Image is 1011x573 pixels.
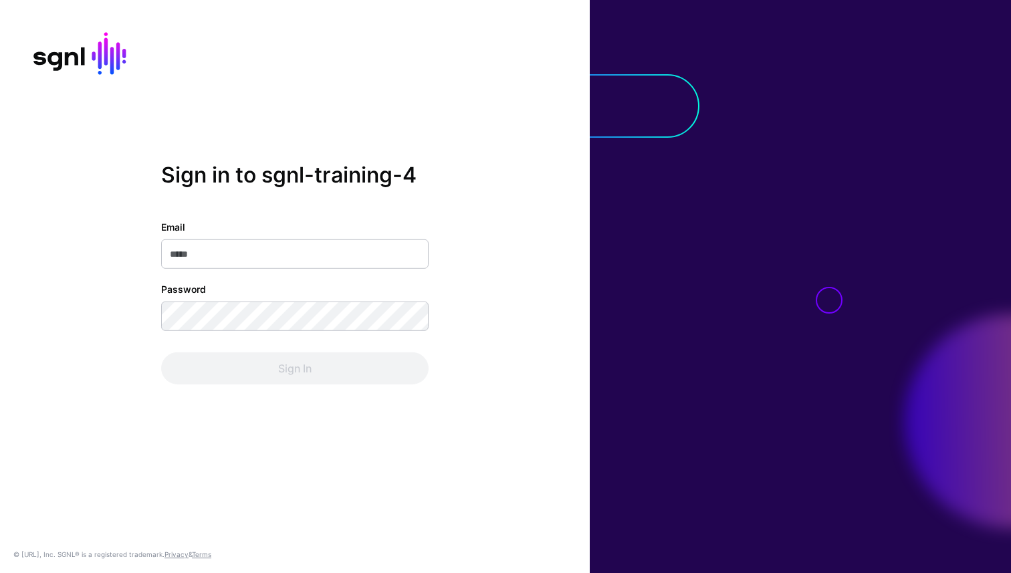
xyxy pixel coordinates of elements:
[13,549,211,560] div: © [URL], Inc. SGNL® is a registered trademark. &
[161,282,206,296] label: Password
[164,550,189,558] a: Privacy
[161,220,185,234] label: Email
[161,162,429,187] h2: Sign in to sgnl-training-4
[192,550,211,558] a: Terms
